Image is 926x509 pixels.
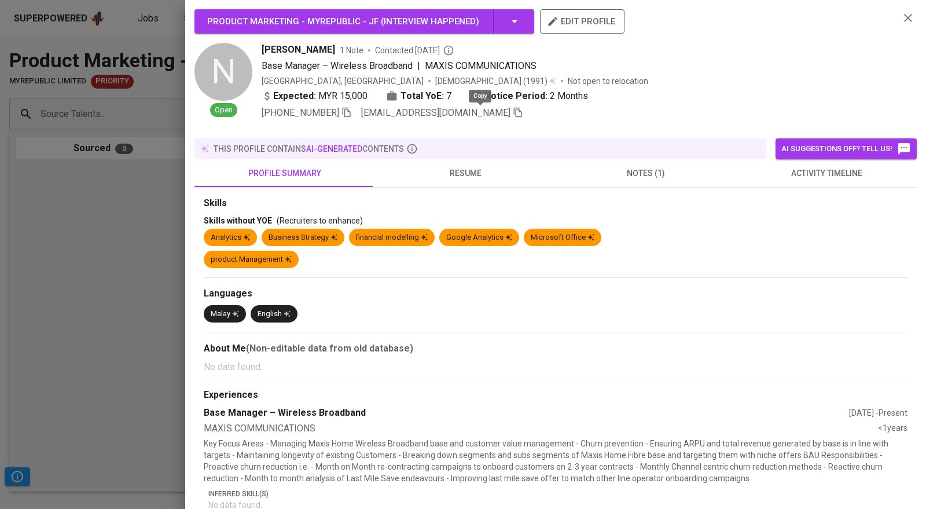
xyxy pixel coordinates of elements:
[204,389,907,402] div: Experiences
[204,360,907,374] p: No data found.
[446,89,451,103] span: 7
[743,166,910,181] span: activity timeline
[446,232,512,243] div: Google Analytics
[204,197,907,210] div: Skills
[531,232,594,243] div: Microsoft Office
[262,107,339,118] span: [PHONE_NUMBER]
[204,287,907,301] div: Languages
[211,232,250,243] div: Analytics
[204,342,907,356] div: About Me
[211,254,292,265] div: product Management
[356,232,428,243] div: financial modelling
[849,407,907,419] div: [DATE] - Present
[262,43,335,57] span: [PERSON_NAME]
[776,138,917,159] button: AI suggestions off? Tell us!
[210,105,237,116] span: Open
[878,422,907,435] div: <1 years
[277,216,363,225] span: (Recruiters to enhance)
[435,75,556,87] div: (1991)
[214,143,404,155] p: this profile contains contents
[273,89,316,103] b: Expected:
[425,60,537,71] span: MAXIS COMMUNICATIONS
[194,43,252,101] div: N
[262,75,424,87] div: [GEOGRAPHIC_DATA], [GEOGRAPHIC_DATA]
[443,45,454,56] svg: By Malaysia recruiter
[262,89,368,103] div: MYR 15,000
[400,89,444,103] b: Total YoE:
[540,16,624,25] a: edit profile
[262,60,413,71] span: Base Manager – Wireless Broadband
[540,9,624,34] button: edit profile
[549,14,615,29] span: edit profile
[306,144,362,153] span: AI-generated
[211,309,239,320] div: Malay
[204,422,878,435] div: MAXIS COMMUNICATIONS
[563,166,729,181] span: notes (1)
[269,232,337,243] div: Business Strategy
[258,309,291,320] div: English
[201,166,368,181] span: profile summary
[470,89,588,103] div: 2 Months
[204,407,849,420] div: Base Manager – Wireless Broadband
[361,107,510,118] span: [EMAIL_ADDRESS][DOMAIN_NAME]
[375,45,454,56] span: Contacted [DATE]
[781,142,911,156] span: AI suggestions off? Tell us!
[435,75,523,87] span: [DEMOGRAPHIC_DATA]
[484,89,547,103] b: Notice Period:
[204,216,272,225] span: Skills without YOE
[417,59,420,73] span: |
[204,438,907,484] p: Key Focus Areas - Managing Maxis Home Wireless Broadband base and customer value management - Chu...
[208,489,907,499] p: Inferred Skill(s)
[207,16,479,27] span: Product Marketing - MyRepublic - JF ( Interview happened )
[382,166,549,181] span: resume
[340,45,363,56] span: 1 Note
[568,75,648,87] p: Not open to relocation
[246,343,413,354] b: (Non-editable data from old database)
[194,9,534,34] button: Product Marketing - MyRepublic - JF (Interview happened)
